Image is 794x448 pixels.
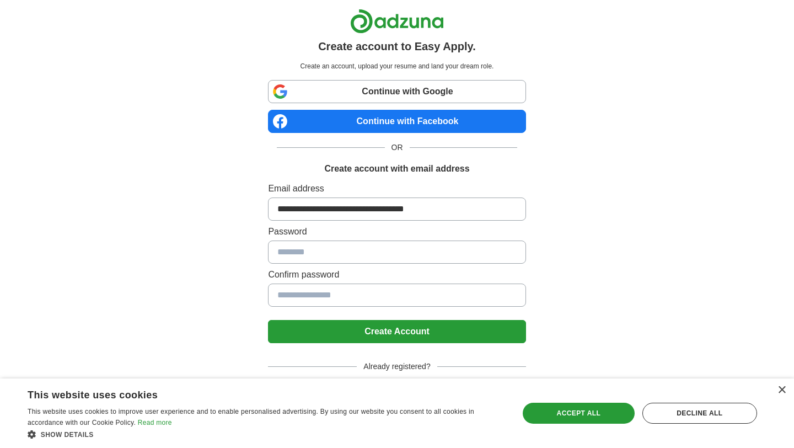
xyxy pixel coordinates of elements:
[28,408,474,426] span: This website uses cookies to improve user experience and to enable personalised advertising. By u...
[28,429,505,440] div: Show details
[41,431,94,439] span: Show details
[318,38,476,55] h1: Create account to Easy Apply.
[270,61,523,71] p: Create an account, upload your resume and land your dream role.
[268,182,525,195] label: Email address
[350,9,444,34] img: Adzuna logo
[268,225,525,238] label: Password
[268,80,525,103] a: Continue with Google
[357,361,437,372] span: Already registered?
[642,403,757,424] div: Decline all
[268,110,525,133] a: Continue with Facebook
[523,403,635,424] div: Accept all
[777,386,786,394] div: Close
[324,162,469,175] h1: Create account with email address
[268,268,525,281] label: Confirm password
[28,385,477,402] div: This website uses cookies
[138,419,172,426] a: Read more, opens a new window
[268,320,525,343] button: Create Account
[385,142,410,153] span: OR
